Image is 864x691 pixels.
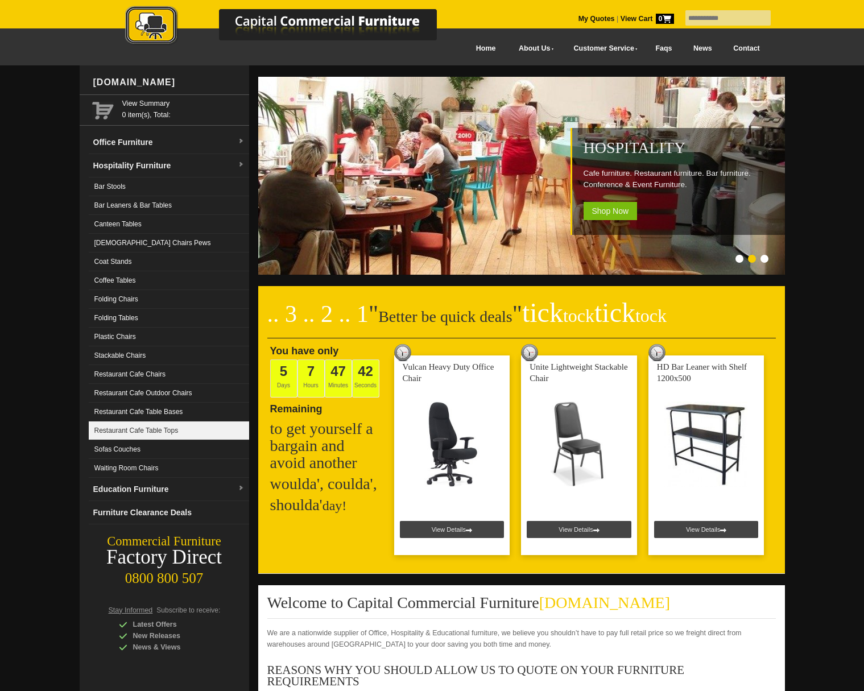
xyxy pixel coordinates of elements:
[89,328,249,346] a: Plastic Chairs
[369,301,378,327] span: "
[89,253,249,271] a: Coat Stands
[238,485,245,492] img: dropdown
[280,363,287,379] span: 5
[330,363,346,379] span: 47
[89,271,249,290] a: Coffee Tables
[267,627,776,650] p: We are a nationwide supplier of Office, Hospitality & Educational furniture, we believe you shoul...
[89,234,249,253] a: [DEMOGRAPHIC_DATA] Chairs Pews
[578,15,615,23] a: My Quotes
[80,565,249,586] div: 0800 800 507
[89,65,249,100] div: [DOMAIN_NAME]
[89,421,249,440] a: Restaurant Cafe Table Tops
[735,255,743,263] li: Page dot 1
[89,384,249,403] a: Restaurant Cafe Outdoor Chairs
[325,359,352,398] span: Minutes
[89,501,249,524] a: Furniture Clearance Deals
[122,98,245,109] a: View Summary
[258,77,787,275] img: Hospitality
[89,478,249,501] a: Education Furnituredropdown
[539,594,670,611] span: [DOMAIN_NAME]
[618,15,673,23] a: View Cart0
[80,549,249,565] div: Factory Direct
[80,533,249,549] div: Commercial Furniture
[270,345,339,357] span: You have only
[561,36,644,61] a: Customer Service
[89,131,249,154] a: Office Furnituredropdown
[722,36,770,61] a: Contact
[89,403,249,421] a: Restaurant Cafe Table Bases
[89,440,249,459] a: Sofas Couches
[109,606,153,614] span: Stay Informed
[270,359,297,398] span: Days
[760,255,768,263] li: Page dot 3
[89,459,249,478] a: Waiting Room Chairs
[584,139,779,156] h2: Hospitality
[656,14,674,24] span: 0
[748,255,756,263] li: Page dot 2
[270,496,384,514] h2: shoulda'
[119,630,227,642] div: New Releases
[522,297,667,328] span: tick tick
[89,196,249,215] a: Bar Leaners & Bar Tables
[297,359,325,398] span: Hours
[156,606,220,614] span: Subscribe to receive:
[267,301,369,327] span: .. 3 .. 2 .. 1
[89,309,249,328] a: Folding Tables
[89,154,249,177] a: Hospitality Furnituredropdown
[89,290,249,309] a: Folding Chairs
[89,365,249,384] a: Restaurant Cafe Chairs
[584,202,638,220] span: Shop Now
[267,664,776,687] h3: REASONS WHY YOU SHOULD ALLOW US TO QUOTE ON YOUR FURNITURE REQUIREMENTS
[323,498,347,513] span: day!
[512,301,667,327] span: "
[270,475,384,493] h2: woulda', coulda',
[635,305,667,326] span: tock
[621,15,674,23] strong: View Cart
[683,36,722,61] a: News
[563,305,594,326] span: tock
[258,268,787,276] a: Hospitality Cafe furniture. Restaurant furniture. Bar furniture. Conference & Event Furniture. Sh...
[238,162,245,168] img: dropdown
[584,168,779,191] p: Cafe furniture. Restaurant furniture. Bar furniture. Conference & Event Furniture.
[94,6,492,47] img: Capital Commercial Furniture Logo
[648,344,665,361] img: tick tock deal clock
[267,304,776,338] h2: Better be quick deals
[270,420,384,471] h2: to get yourself a bargain and avoid another
[506,36,561,61] a: About Us
[89,215,249,234] a: Canteen Tables
[645,36,683,61] a: Faqs
[94,6,492,51] a: Capital Commercial Furniture Logo
[270,399,323,415] span: Remaining
[352,359,379,398] span: Seconds
[119,619,227,630] div: Latest Offers
[89,346,249,365] a: Stackable Chairs
[307,363,315,379] span: 7
[394,344,411,361] img: tick tock deal clock
[119,642,227,653] div: News & Views
[358,363,373,379] span: 42
[521,344,538,361] img: tick tock deal clock
[122,98,245,119] span: 0 item(s), Total:
[267,594,776,619] h2: Welcome to Capital Commercial Furniture
[89,177,249,196] a: Bar Stools
[238,138,245,145] img: dropdown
